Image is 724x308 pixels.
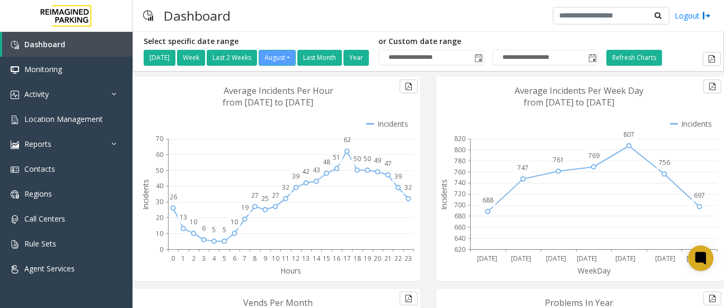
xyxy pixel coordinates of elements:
[241,203,249,212] text: 19
[578,266,611,276] text: WeekDay
[454,145,465,154] text: 800
[190,217,197,226] text: 10
[2,32,133,57] a: Dashboard
[272,254,279,263] text: 10
[454,234,465,243] text: 640
[364,154,371,163] text: 50
[454,212,465,221] text: 680
[212,225,216,234] text: 5
[404,183,412,192] text: 32
[482,196,493,205] text: 688
[202,254,206,263] text: 3
[251,191,259,200] text: 27
[586,50,598,65] span: Toggle popup
[702,10,711,21] img: logout
[384,254,392,263] text: 21
[292,254,299,263] text: 12
[454,245,465,254] text: 620
[343,135,351,144] text: 62
[394,172,402,181] text: 39
[11,265,19,274] img: 'icon'
[11,240,19,249] img: 'icon'
[302,254,310,263] text: 13
[144,50,175,66] button: [DATE]
[384,159,392,168] text: 47
[11,140,19,149] img: 'icon'
[343,50,369,66] button: Year
[170,192,177,201] text: 26
[400,292,418,305] button: Export to pdf
[454,189,465,198] text: 720
[24,139,51,149] span: Reports
[223,225,226,234] text: 5
[144,37,370,46] h5: Select specific date range
[454,168,465,177] text: 760
[477,254,497,263] text: [DATE]
[140,179,151,210] text: Incidents
[454,223,465,232] text: 660
[11,190,19,199] img: 'icon'
[212,254,216,263] text: 4
[156,229,163,238] text: 10
[655,254,675,263] text: [DATE]
[553,155,564,164] text: 761
[703,52,721,66] button: Export to pdf
[454,178,465,187] text: 740
[515,85,643,96] text: Average Incidents Per Week Day
[511,254,531,263] text: [DATE]
[323,157,330,166] text: 48
[156,166,163,175] text: 50
[24,89,49,99] span: Activity
[160,245,163,254] text: 0
[24,189,52,199] span: Regions
[261,194,269,203] text: 25
[233,254,236,263] text: 6
[292,172,299,181] text: 39
[24,263,75,274] span: Agent Services
[11,116,19,124] img: 'icon'
[143,3,153,29] img: pageIcon
[282,254,289,263] text: 11
[223,254,226,263] text: 5
[333,254,340,263] text: 16
[374,254,381,263] text: 20
[323,254,330,263] text: 15
[313,165,320,174] text: 43
[364,254,371,263] text: 19
[207,50,257,66] button: Last 2 Weeks
[11,91,19,99] img: 'icon'
[374,156,381,165] text: 49
[703,292,721,305] button: Export to pdf
[454,200,465,209] text: 700
[302,167,310,176] text: 42
[472,50,484,65] span: Toggle popup
[243,254,246,263] text: 7
[24,164,55,174] span: Contacts
[156,197,163,206] text: 30
[623,130,634,139] text: 807
[11,215,19,224] img: 'icon'
[24,114,103,124] span: Location Management
[394,254,402,263] text: 22
[156,181,163,190] text: 40
[675,10,711,21] a: Logout
[354,254,361,263] text: 18
[454,156,465,165] text: 780
[354,154,361,163] text: 50
[524,96,614,108] text: from [DATE] to [DATE]
[272,191,279,200] text: 27
[333,153,340,162] text: 51
[517,163,528,172] text: 747
[280,266,301,276] text: Hours
[223,96,313,108] text: from [DATE] to [DATE]
[313,254,321,263] text: 14
[11,66,19,74] img: 'icon'
[546,254,566,263] text: [DATE]
[259,50,296,66] button: August
[180,213,187,222] text: 13
[11,41,19,49] img: 'icon'
[694,191,705,200] text: 697
[177,50,205,66] button: Week
[400,80,418,93] button: Export to pdf
[202,224,206,233] text: 6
